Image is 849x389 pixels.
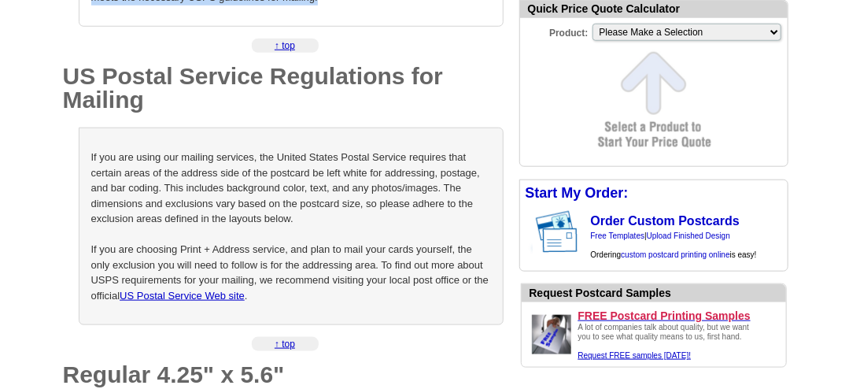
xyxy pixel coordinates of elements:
h1: Regular 4.25" x 5.6" [63,363,504,387]
h1: US Postal Service Regulations for Mailing [63,65,504,112]
div: Quick Price Quote Calculator [520,1,788,18]
p: If you are using our mailing services, the United States Postal Service requires that certain are... [91,150,491,303]
label: Product: [520,22,591,40]
a: ↑ top [275,339,295,350]
img: post card showing stamp and address area [533,206,589,258]
a: ↑ top [275,40,295,51]
img: background image for postcard [520,206,533,258]
a: US Postal Service Web site [120,290,245,302]
img: Upload a design ready to be printed [528,311,575,358]
div: Request Postcard Samples [530,285,786,302]
iframe: LiveChat chat widget [534,23,849,389]
div: Start My Order: [520,180,788,206]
